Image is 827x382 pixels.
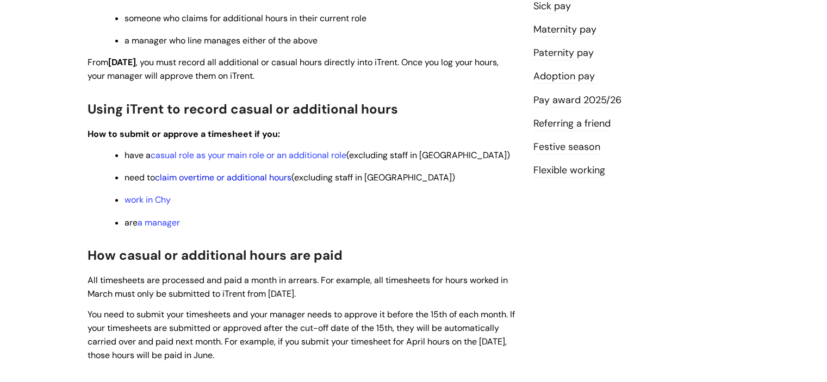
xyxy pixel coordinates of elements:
[533,117,611,131] a: Referring a friend
[533,23,596,37] a: Maternity pay
[138,217,180,228] a: a manager
[125,35,318,46] span: a manager who line manages either of the above
[533,70,595,84] a: Adoption pay
[88,274,508,299] span: All timesheets are processed and paid a month in arrears. For example, all timesheets for hours w...
[533,46,594,60] a: Paternity pay
[533,140,600,154] a: Festive season
[88,247,343,264] span: How casual or additional hours are paid
[88,309,515,360] span: You need to submit your timesheets and your manager needs to approve it before the 15th of each m...
[155,172,291,183] a: claim overtime or additional hours
[108,57,136,68] strong: [DATE]
[88,128,280,140] strong: How to submit or approve a timesheet if you:
[125,194,171,205] a: work in Chy
[533,93,621,108] a: Pay award 2025/26
[125,149,510,161] span: have a (excluding staff in [GEOGRAPHIC_DATA])
[125,172,455,183] span: need to (excluding staff in [GEOGRAPHIC_DATA])
[533,164,605,178] a: Flexible working
[125,12,366,24] span: someone who claims for additional hours in their current role
[88,101,398,117] span: Using iTrent to record casual or additional hours
[88,57,499,82] span: From , you must record all additional or casual hours directly into iTrent. Once you log your hou...
[125,217,180,228] span: are
[151,149,346,161] a: casual role as your main role or an additional role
